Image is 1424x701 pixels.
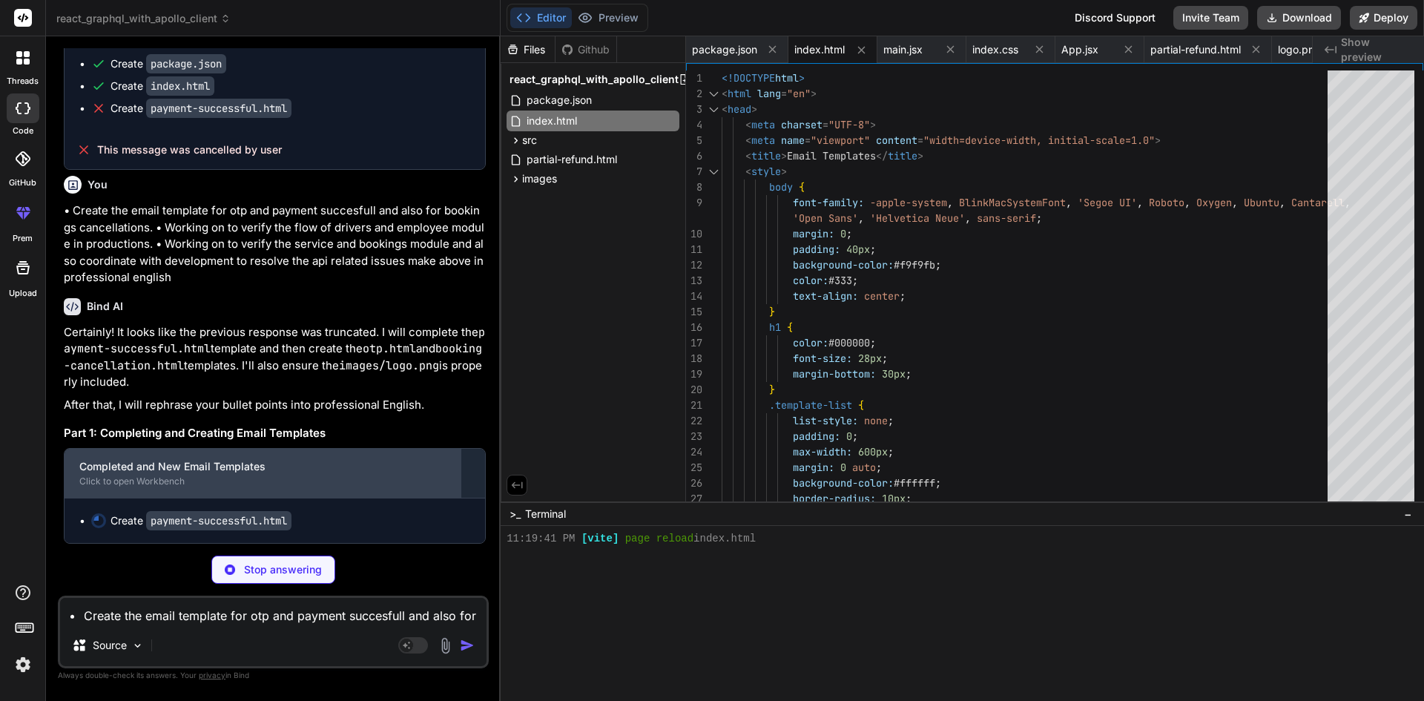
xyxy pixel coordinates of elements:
[781,87,787,100] span: =
[793,445,852,458] span: max-width:
[64,324,486,391] p: Certainly! It looks like the previous response was truncated. I will complete the template and th...
[870,243,876,256] span: ;
[686,86,702,102] div: 2
[437,637,454,654] img: attachment
[787,87,811,100] span: "en"
[793,258,894,271] span: background-color:
[686,273,702,289] div: 13
[64,341,482,373] code: booking-cancellation.html
[858,445,888,458] span: 600px
[686,133,702,148] div: 5
[1291,196,1345,209] span: Cantarell
[1350,6,1417,30] button: Deploy
[686,164,702,180] div: 7
[972,42,1018,57] span: index.css
[1341,35,1412,65] span: Show preview
[923,134,1155,147] span: "width=device-width, initial-scale=1.0"
[111,56,226,71] div: Create
[793,289,858,303] span: text-align:
[870,196,947,209] span: -apple-system
[146,511,291,530] code: payment-successful.html
[244,562,322,577] p: Stop answering
[935,258,941,271] span: ;
[745,134,751,147] span: <
[686,289,702,304] div: 14
[1279,196,1285,209] span: ,
[686,491,702,507] div: 27
[686,195,702,211] div: 9
[13,125,33,137] label: code
[781,165,787,178] span: >
[745,118,751,131] span: <
[883,42,923,57] span: main.jsx
[858,398,864,412] span: {
[525,507,566,521] span: Terminal
[799,180,805,194] span: {
[146,76,214,96] code: index.html
[769,305,775,318] span: }
[722,102,728,116] span: <
[947,196,953,209] span: ,
[811,134,870,147] span: "viewport"
[87,299,123,314] h6: Bind AI
[722,71,775,85] span: <!DOCTYPE
[704,86,723,102] div: Click to collapse the range.
[769,180,793,194] span: body
[728,102,751,116] span: head
[894,258,935,271] span: #f9f9fb
[811,87,817,100] span: >
[882,352,888,365] span: ;
[846,227,852,240] span: ;
[852,430,858,443] span: ;
[846,430,852,443] span: 0
[686,148,702,164] div: 6
[793,492,876,505] span: border-radius:
[58,668,489,682] p: Always double-check its answers. Your in Bind
[510,7,572,28] button: Editor
[805,134,811,147] span: =
[460,638,475,653] img: icon
[751,134,775,147] span: meta
[894,476,935,490] span: #ffffff
[1150,42,1241,57] span: partial-refund.html
[1078,196,1137,209] span: 'Segoe UI'
[1066,196,1072,209] span: ,
[1155,134,1161,147] span: >
[858,211,864,225] span: ,
[793,414,858,427] span: list-style:
[870,118,876,131] span: >
[686,444,702,460] div: 24
[704,102,723,117] div: Click to collapse the range.
[556,42,616,57] div: Github
[799,71,805,85] span: >
[507,532,575,546] span: 11:19:41 PM
[1184,196,1190,209] span: ,
[751,118,775,131] span: meta
[876,149,888,162] span: </
[906,367,912,381] span: ;
[1173,6,1248,30] button: Invite Team
[864,414,888,427] span: none
[1257,6,1341,30] button: Download
[686,70,702,86] div: 1
[906,492,912,505] span: ;
[722,87,728,100] span: <
[828,274,852,287] span: #333
[692,42,757,57] span: package.json
[781,149,787,162] span: >
[363,341,416,356] code: otp.html
[751,149,781,162] span: title
[917,149,923,162] span: >
[1066,6,1164,30] div: Discord Support
[1278,42,1321,57] span: logo.png
[769,383,775,396] span: }
[823,118,828,131] span: =
[793,243,840,256] span: padding:
[704,164,723,180] div: Click to collapse the range.
[510,72,679,87] span: react_graphql_with_apollo_client
[13,232,33,245] label: prem
[1404,507,1412,521] span: −
[64,397,486,414] p: After that, I will rephrase your bullet points into professional English.
[1196,196,1232,209] span: Oxygen
[751,102,757,116] span: >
